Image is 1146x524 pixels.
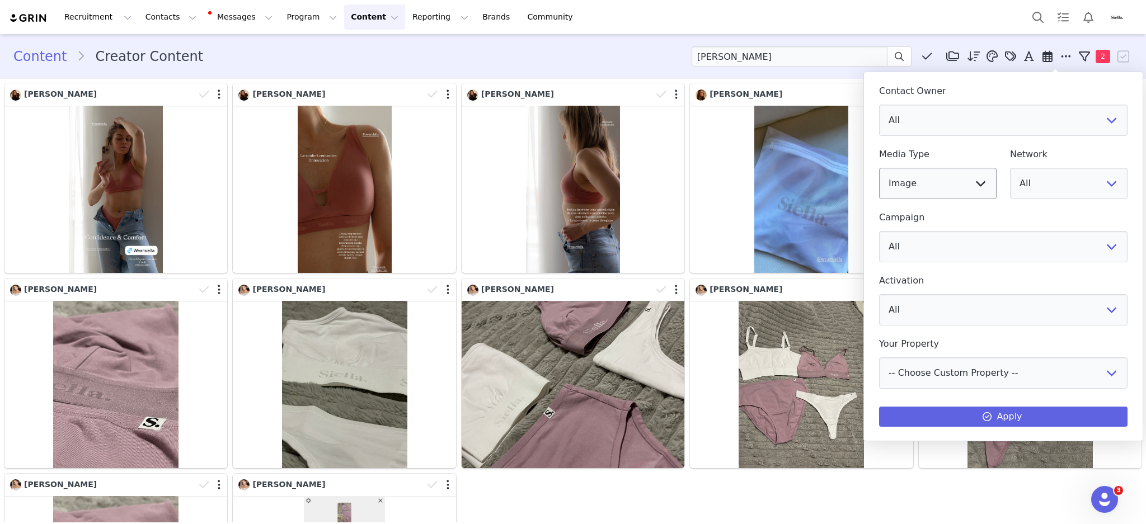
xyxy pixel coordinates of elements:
button: Search [1026,4,1050,30]
img: 4a51c792-106b-48b1-8dc7-722e00cf67ad.jpg [696,285,707,296]
button: Program [280,4,344,30]
input: Search labels, captions, # and @ tags [692,46,887,67]
span: [PERSON_NAME] [481,89,554,98]
img: 4a51c792-106b-48b1-8dc7-722e00cf67ad.jpg [238,479,250,490]
span: [PERSON_NAME] [24,285,97,294]
span: [PERSON_NAME] [252,480,325,489]
button: Messages [204,4,279,30]
span: 3 [1114,486,1123,495]
h4: Media Type [879,149,997,159]
button: Profile [1101,8,1137,26]
img: f9fe9efd-1124-4e97-8a3e-59ecef9a0ba6.jpg [238,89,250,101]
iframe: Intercom live chat [1091,486,1118,513]
h4: Campaign [879,213,1128,223]
img: 0ae5e4c0-9d96-43e8-a0bd-65e0067b99ad.png [1108,8,1126,26]
img: 4a51c792-106b-48b1-8dc7-722e00cf67ad.jpg [10,479,21,490]
h4: Your Property [879,339,1128,349]
img: grin logo [9,13,48,23]
img: e591f90c-1398-42d9-9676-6f5ece9689ea.jpg [696,89,707,101]
img: 4a51c792-106b-48b1-8dc7-722e00cf67ad.jpg [238,285,250,296]
span: [PERSON_NAME] [710,89,782,98]
button: Content [344,4,405,30]
button: 2 [1075,48,1116,65]
button: Apply [879,407,1128,427]
span: [PERSON_NAME] [481,285,554,294]
button: Reporting [406,4,475,30]
span: [PERSON_NAME] [252,89,325,98]
button: Notifications [1076,4,1101,30]
h4: Activation [879,276,1128,286]
span: [PERSON_NAME] [24,89,97,98]
a: Brands [476,4,520,30]
h4: Network [1010,149,1128,159]
span: 2 [1096,50,1110,63]
a: Content [13,46,77,67]
span: [PERSON_NAME] [24,480,97,489]
img: f9fe9efd-1124-4e97-8a3e-59ecef9a0ba6.jpg [467,89,478,101]
h4: Contact Owner [879,86,1128,96]
span: [PERSON_NAME] [710,285,782,294]
button: Contacts [139,4,203,30]
img: f9fe9efd-1124-4e97-8a3e-59ecef9a0ba6.jpg [10,89,21,101]
img: 4a51c792-106b-48b1-8dc7-722e00cf67ad.jpg [467,285,478,296]
a: Community [521,4,585,30]
a: Tasks [1051,4,1075,30]
span: [PERSON_NAME] [252,285,325,294]
img: 4a51c792-106b-48b1-8dc7-722e00cf67ad.jpg [10,285,21,296]
button: Recruitment [58,4,138,30]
